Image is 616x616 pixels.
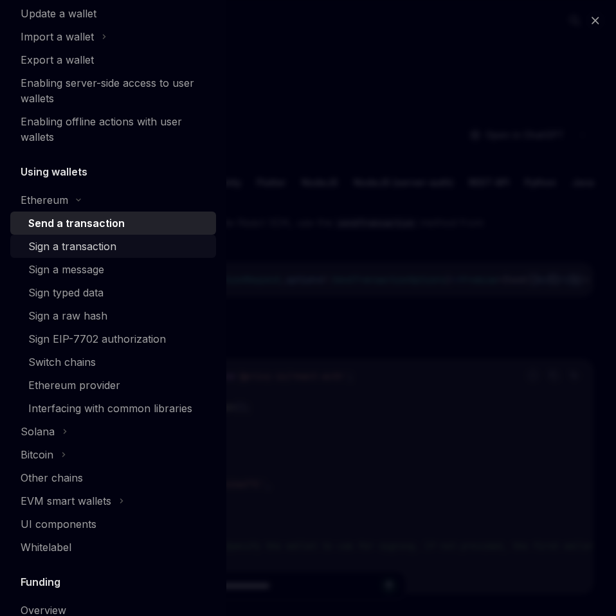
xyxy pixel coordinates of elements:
[21,52,94,68] div: Export a wallet
[28,215,125,231] div: Send a transaction
[28,308,107,323] div: Sign a raw hash
[21,114,208,145] div: Enabling offline actions with user wallets
[21,539,71,555] div: Whitelabel
[10,235,216,258] a: Sign a transaction
[21,447,53,462] div: Bitcoin
[10,397,216,420] a: Interfacing with common libraries
[21,493,111,509] div: EVM smart wallets
[28,331,166,347] div: Sign EIP-7702 authorization
[21,574,60,590] h5: Funding
[28,377,120,393] div: Ethereum provider
[21,75,208,106] div: Enabling server-side access to user wallets
[10,512,216,536] a: UI components
[10,466,216,489] a: Other chains
[10,48,216,71] a: Export a wallet
[10,374,216,397] a: Ethereum provider
[10,110,216,149] a: Enabling offline actions with user wallets
[10,350,216,374] a: Switch chains
[28,239,116,254] div: Sign a transaction
[10,281,216,304] a: Sign typed data
[10,258,216,281] a: Sign a message
[10,327,216,350] a: Sign EIP-7702 authorization
[28,285,104,300] div: Sign typed data
[21,470,83,485] div: Other chains
[21,516,96,532] div: UI components
[10,71,216,110] a: Enabling server-side access to user wallets
[10,212,216,235] a: Send a transaction
[21,29,94,44] div: Import a wallet
[10,536,216,559] a: Whitelabel
[10,2,216,25] a: Update a wallet
[10,304,216,327] a: Sign a raw hash
[28,354,96,370] div: Switch chains
[28,262,104,277] div: Sign a message
[21,164,87,179] h5: Using wallets
[21,6,96,21] div: Update a wallet
[28,401,192,416] div: Interfacing with common libraries
[21,192,68,208] div: Ethereum
[21,424,55,439] div: Solana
